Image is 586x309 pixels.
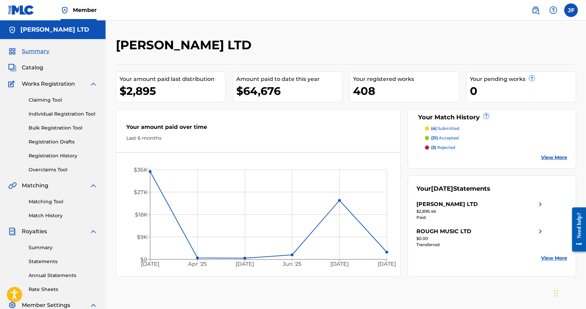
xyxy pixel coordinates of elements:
tspan: $9K [137,234,147,240]
img: Accounts [8,26,16,34]
a: Summary [29,244,97,251]
div: [PERSON_NAME] LTD [416,200,478,208]
a: View More [541,255,567,262]
tspan: $0 [140,256,147,263]
span: Matching [22,182,48,190]
a: Rate Sheets [29,286,97,293]
span: Royalties [22,227,47,236]
tspan: $36K [133,167,147,173]
a: Bulk Registration Tool [29,124,97,132]
p: accepted [431,135,459,141]
div: Your amount paid over time [126,123,391,135]
img: Works Registration [8,80,17,88]
div: $64,676 [236,83,342,99]
span: (3) [431,145,436,150]
iframe: Resource Center [567,201,586,259]
iframe: Chat Widget [552,276,586,309]
h2: [PERSON_NAME] LTD [116,37,255,53]
a: View More [541,154,567,161]
a: Registration History [29,152,97,159]
a: Individual Registration Tool [29,110,97,118]
tspan: [DATE] [236,261,254,268]
tspan: $18K [134,211,147,218]
tspan: Jun '25 [282,261,301,268]
div: Your registered works [353,75,459,83]
div: Amount paid to date this year [236,75,342,83]
div: Your Statements [416,184,490,193]
div: Transferred [416,242,544,248]
a: Public Search [529,3,542,17]
a: Matching Tool [29,198,97,205]
img: expand [89,227,97,236]
a: Annual Statements [29,272,97,279]
h5: DE WOLFE LTD [20,26,89,34]
img: search [532,6,540,14]
div: $2,895 [120,83,225,99]
tspan: $27K [133,189,147,195]
tspan: [DATE] [330,261,349,268]
a: Claiming Tool [29,97,97,104]
span: Works Registration [22,80,75,88]
div: Your pending works [470,75,576,83]
img: right chevron icon [536,200,544,208]
div: ROUGH MUSIC LTD [416,227,471,236]
span: ? [484,113,489,119]
div: $0.00 [416,236,544,242]
img: right chevron icon [536,227,544,236]
div: Paid [416,214,544,221]
img: Top Rightsholder [61,6,69,14]
a: (3) rejected [425,144,567,151]
div: 0 [470,83,576,99]
tspan: [DATE] [378,261,396,268]
img: Summary [8,47,16,55]
div: User Menu [564,3,578,17]
div: Help [547,3,560,17]
span: (4) [431,126,437,131]
img: expand [89,182,97,190]
div: Last 6 months [126,135,391,142]
a: Statements [29,258,97,265]
img: help [549,6,557,14]
p: rejected [431,144,455,151]
a: [PERSON_NAME] LTDright chevron icon$2,895.46Paid [416,200,544,221]
div: $2,895.46 [416,208,544,214]
a: Overclaims Tool [29,166,97,173]
span: ? [529,75,535,81]
div: 408 [353,83,459,99]
img: Royalties [8,227,16,236]
span: [DATE] [431,185,453,192]
div: Your amount paid last distribution [120,75,225,83]
a: (31) accepted [425,135,567,141]
div: Your Match History [416,113,567,122]
div: Drag [554,283,558,304]
tspan: [DATE] [141,261,159,268]
a: Registration Drafts [29,138,97,145]
span: (31) [431,135,438,140]
img: Matching [8,182,17,190]
a: CatalogCatalog [8,64,43,72]
a: Match History [29,212,97,219]
span: Summary [22,47,49,55]
span: Catalog [22,64,43,72]
img: MLC Logo [8,5,34,15]
img: Catalog [8,64,16,72]
a: ROUGH MUSIC LTDright chevron icon$0.00Transferred [416,227,544,248]
span: Member [73,6,97,14]
a: (4) submitted [425,125,567,132]
p: submitted [431,125,459,132]
img: expand [89,80,97,88]
a: SummarySummary [8,47,49,55]
tspan: Apr '25 [188,261,207,268]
